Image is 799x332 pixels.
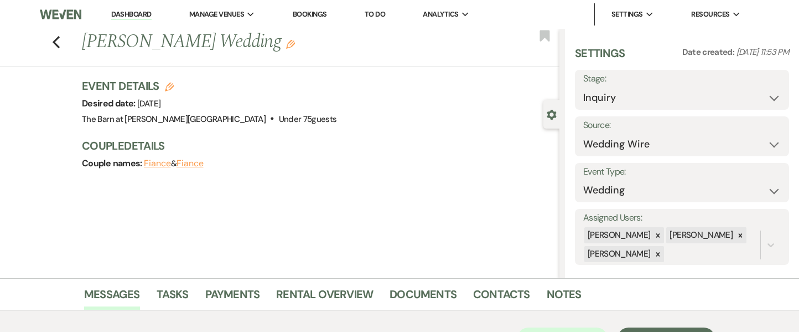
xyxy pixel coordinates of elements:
[82,114,266,125] span: The Barn at [PERSON_NAME][GEOGRAPHIC_DATA]
[365,9,385,19] a: To Do
[82,138,548,154] h3: Couple Details
[390,285,456,310] a: Documents
[666,227,734,243] div: [PERSON_NAME]
[736,47,789,58] span: [DATE] 11:53 PM
[584,227,652,243] div: [PERSON_NAME]
[583,118,781,134] label: Source:
[691,9,729,20] span: Resources
[205,285,260,310] a: Payments
[682,47,736,58] span: Date created:
[137,98,160,109] span: [DATE]
[583,164,781,180] label: Event Type:
[177,159,204,168] button: Fiance
[40,3,81,26] img: Weven Logo
[423,9,458,20] span: Analytics
[279,114,337,125] span: Under 75 guests
[547,109,557,119] button: Close lead details
[157,285,189,310] a: Tasks
[293,9,327,19] a: Bookings
[473,285,530,310] a: Contacts
[82,157,144,169] span: Couple names:
[84,285,140,310] a: Messages
[189,9,244,20] span: Manage Venues
[82,78,337,94] h3: Event Details
[82,29,459,55] h1: [PERSON_NAME] Wedding
[584,246,652,262] div: [PERSON_NAME]
[144,158,203,169] span: &
[611,9,643,20] span: Settings
[111,9,151,20] a: Dashboard
[276,285,373,310] a: Rental Overview
[547,285,582,310] a: Notes
[144,159,171,168] button: Fiance
[82,98,137,109] span: Desired date:
[583,210,781,226] label: Assigned Users:
[286,39,295,49] button: Edit
[583,71,781,87] label: Stage:
[575,45,625,70] h3: Settings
